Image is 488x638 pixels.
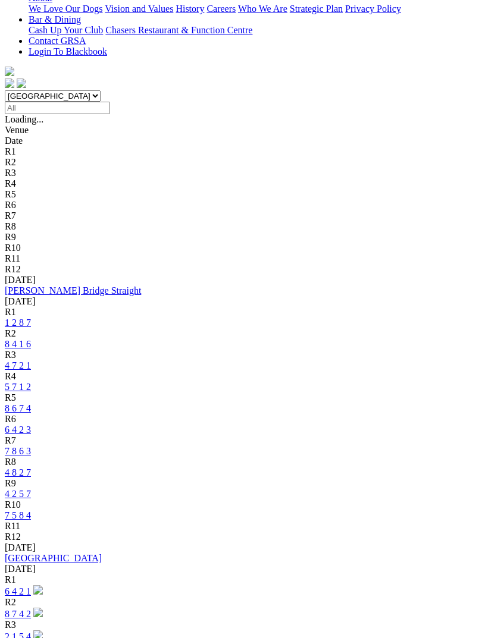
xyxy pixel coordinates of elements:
span: Loading... [5,114,43,124]
div: R3 [5,168,483,178]
a: 8 4 1 6 [5,339,31,349]
div: Bar & Dining [29,25,483,36]
div: R3 [5,620,483,630]
div: R11 [5,253,483,264]
img: play-circle.svg [33,585,43,595]
a: 7 8 6 3 [5,446,31,456]
a: 8 7 4 2 [5,609,31,619]
a: Contact GRSA [29,36,86,46]
img: logo-grsa-white.png [5,67,14,76]
a: We Love Our Dogs [29,4,102,14]
a: Chasers Restaurant & Function Centre [105,25,252,35]
a: 4 8 2 7 [5,467,31,477]
div: Venue [5,125,483,136]
a: 8 6 7 4 [5,403,31,413]
div: R4 [5,178,483,189]
div: R6 [5,200,483,210]
a: Vision and Values [105,4,173,14]
a: 4 7 2 1 [5,360,31,370]
div: R8 [5,457,483,467]
a: Privacy Policy [345,4,401,14]
div: R1 [5,574,483,585]
div: R1 [5,307,483,318]
a: Cash Up Your Club [29,25,103,35]
div: R12 [5,532,483,542]
a: Strategic Plan [290,4,343,14]
div: R5 [5,392,483,403]
img: twitter.svg [17,78,26,88]
a: 6 4 2 1 [5,586,31,596]
input: Select date [5,102,110,114]
a: 4 2 5 7 [5,489,31,499]
a: Login To Blackbook [29,46,107,56]
a: Careers [207,4,236,14]
div: R2 [5,328,483,339]
img: facebook.svg [5,78,14,88]
a: 6 4 2 3 [5,425,31,435]
div: R4 [5,371,483,382]
a: Bar & Dining [29,14,81,24]
a: [PERSON_NAME] Bridge Straight [5,285,141,296]
div: R12 [5,264,483,275]
div: R1 [5,146,483,157]
div: [DATE] [5,564,483,574]
a: 7 5 8 4 [5,510,31,520]
div: Date [5,136,483,146]
div: R10 [5,243,483,253]
img: play-circle.svg [33,608,43,617]
a: [GEOGRAPHIC_DATA] [5,553,102,563]
a: 5 7 1 2 [5,382,31,392]
a: Who We Are [238,4,287,14]
div: R3 [5,350,483,360]
a: 1 2 8 7 [5,318,31,328]
div: R7 [5,210,483,221]
div: R10 [5,499,483,510]
div: About [29,4,483,14]
div: R9 [5,232,483,243]
div: R5 [5,189,483,200]
div: R9 [5,478,483,489]
div: R2 [5,157,483,168]
div: [DATE] [5,275,483,285]
div: [DATE] [5,296,483,307]
div: R6 [5,414,483,425]
div: R11 [5,521,483,532]
div: R7 [5,435,483,446]
div: [DATE] [5,542,483,553]
div: R2 [5,597,483,608]
a: History [176,4,204,14]
div: R8 [5,221,483,232]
